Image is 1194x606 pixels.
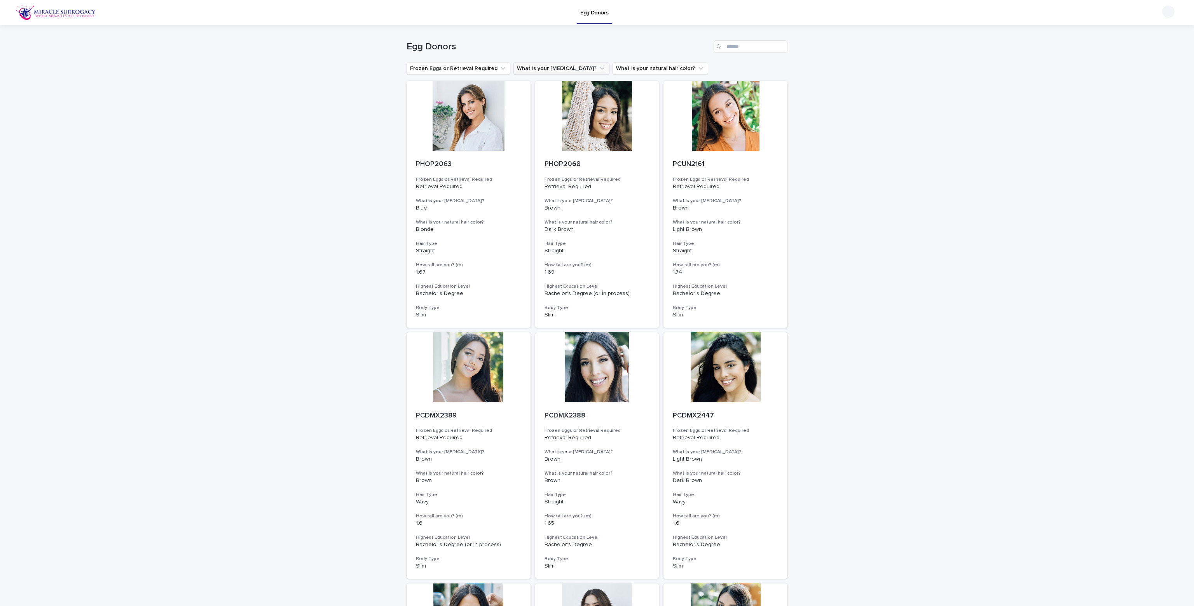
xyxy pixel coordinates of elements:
h3: How tall are you? (m) [673,262,778,268]
h3: Frozen Eggs or Retrieval Required [416,428,521,434]
h3: Hair Type [673,492,778,498]
h3: Frozen Eggs or Retrieval Required [545,176,650,183]
button: What is your eye color? [513,62,609,75]
button: What is your natural hair color? [613,62,708,75]
h3: How tall are you? (m) [545,513,650,519]
h3: What is your natural hair color? [416,470,521,477]
h3: Body Type [673,305,778,311]
p: Bachelor's Degree [416,290,521,297]
p: Brown [545,477,650,484]
button: Frozen Eggs or Retrieval Required [407,62,510,75]
input: Search [714,40,787,53]
h3: What is your [MEDICAL_DATA]? [545,198,650,204]
p: Wavy [673,499,778,505]
h3: What is your natural hair color? [545,219,650,225]
p: Bachelor's Degree [673,290,778,297]
p: Brown [416,477,521,484]
a: PHOP2063Frozen Eggs or Retrieval RequiredRetrieval RequiredWhat is your [MEDICAL_DATA]?BlueWhat i... [407,81,531,328]
h3: Hair Type [545,492,650,498]
a: PCDMX2389Frozen Eggs or Retrieval RequiredRetrieval RequiredWhat is your [MEDICAL_DATA]?BrownWhat... [407,332,531,579]
h3: Frozen Eggs or Retrieval Required [673,176,778,183]
p: Retrieval Required [673,183,778,190]
h3: Body Type [416,305,521,311]
p: Slim [416,563,521,569]
h3: Highest Education Level [416,534,521,541]
a: PCDMX2388Frozen Eggs or Retrieval RequiredRetrieval RequiredWhat is your [MEDICAL_DATA]?BrownWhat... [535,332,659,579]
h3: What is your [MEDICAL_DATA]? [416,198,521,204]
p: 1.74 [673,269,778,276]
p: Bachelor's Degree [545,541,650,548]
p: Brown [545,205,650,211]
h3: Highest Education Level [416,283,521,290]
p: Straight [673,248,778,254]
p: Retrieval Required [416,183,521,190]
h3: What is your [MEDICAL_DATA]? [673,449,778,455]
h3: Highest Education Level [673,283,778,290]
p: 1.65 [545,520,650,527]
p: Straight [416,248,521,254]
h3: Body Type [545,305,650,311]
p: Retrieval Required [673,435,778,441]
h3: What is your [MEDICAL_DATA]? [416,449,521,455]
h3: What is your [MEDICAL_DATA]? [545,449,650,455]
h3: What is your natural hair color? [416,219,521,225]
p: Brown [416,456,521,463]
h3: Body Type [673,556,778,562]
p: Blonde [416,226,521,233]
p: Bachelor's Degree (or in process) [416,541,521,548]
p: Slim [545,563,650,569]
p: PHOP2068 [545,160,650,169]
h3: Hair Type [416,241,521,247]
p: 1.69 [545,269,650,276]
h3: Frozen Eggs or Retrieval Required [416,176,521,183]
p: Retrieval Required [416,435,521,441]
p: Dark Brown [673,477,778,484]
h3: Highest Education Level [545,283,650,290]
h3: Frozen Eggs or Retrieval Required [545,428,650,434]
p: Wavy [416,499,521,505]
h3: What is your natural hair color? [673,470,778,477]
p: PCDMX2388 [545,412,650,420]
h3: Highest Education Level [673,534,778,541]
a: PHOP2068Frozen Eggs or Retrieval RequiredRetrieval RequiredWhat is your [MEDICAL_DATA]?BrownWhat ... [535,81,659,328]
h3: Body Type [545,556,650,562]
h3: How tall are you? (m) [673,513,778,519]
p: PCDMX2389 [416,412,521,420]
p: Light Brown [673,456,778,463]
p: Slim [673,312,778,318]
p: 1.67 [416,269,521,276]
h3: Hair Type [673,241,778,247]
p: Retrieval Required [545,183,650,190]
p: Straight [545,248,650,254]
h3: What is your [MEDICAL_DATA]? [673,198,778,204]
h3: Frozen Eggs or Retrieval Required [673,428,778,434]
p: Light Brown [673,226,778,233]
h3: How tall are you? (m) [416,262,521,268]
h3: How tall are you? (m) [545,262,650,268]
h1: Egg Donors [407,41,710,52]
h3: What is your natural hair color? [545,470,650,477]
p: Straight [545,499,650,505]
h3: What is your natural hair color? [673,219,778,225]
p: 1.6 [673,520,778,527]
p: PHOP2063 [416,160,521,169]
h3: Hair Type [545,241,650,247]
a: PCDMX2447Frozen Eggs or Retrieval RequiredRetrieval RequiredWhat is your [MEDICAL_DATA]?Light Bro... [663,332,787,579]
p: Bachelor's Degree [673,541,778,548]
p: PCDMX2447 [673,412,778,420]
p: 1.6 [416,520,521,527]
p: PCUN2161 [673,160,778,169]
a: PCUN2161Frozen Eggs or Retrieval RequiredRetrieval RequiredWhat is your [MEDICAL_DATA]?BrownWhat ... [663,81,787,328]
p: Slim [545,312,650,318]
p: Slim [416,312,521,318]
p: Brown [673,205,778,211]
p: Slim [673,563,778,569]
p: Blue [416,205,521,211]
p: Brown [545,456,650,463]
h3: How tall are you? (m) [416,513,521,519]
p: Bachelor's Degree (or in process) [545,290,650,297]
p: Retrieval Required [545,435,650,441]
p: Dark Brown [545,226,650,233]
h3: Body Type [416,556,521,562]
